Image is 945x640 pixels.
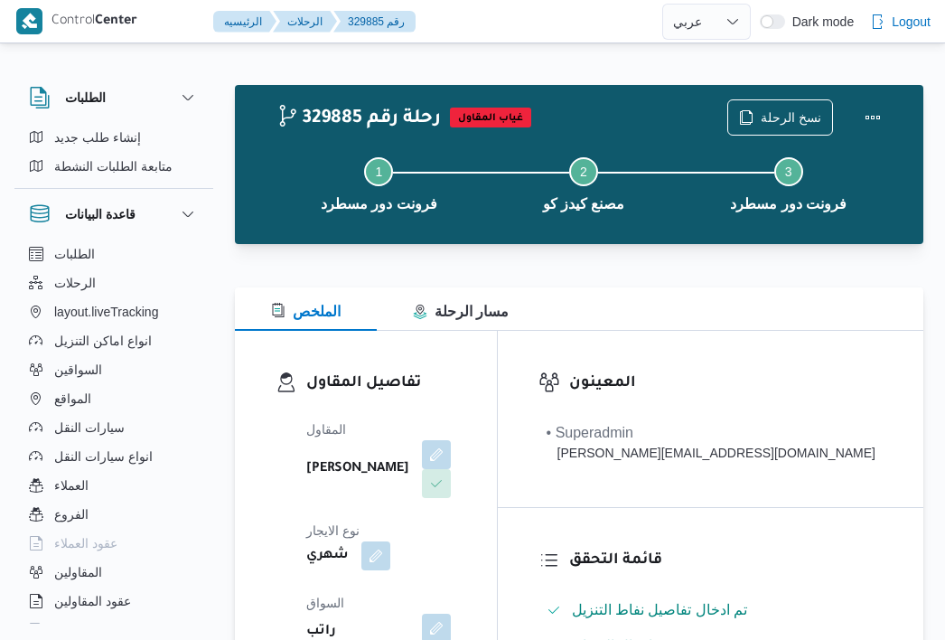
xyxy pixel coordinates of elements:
[276,136,482,230] button: فرونت دور مسطرد
[863,4,938,40] button: Logout
[54,475,89,496] span: العملاء
[54,446,153,467] span: انواع سيارات النقل
[54,561,102,583] span: المقاولين
[572,602,748,617] span: تم ادخال تفاصيل نفاط التنزيل
[761,107,821,128] span: نسخ الرحلة
[65,203,136,225] h3: قاعدة البيانات
[54,359,102,381] span: السواقين
[785,14,854,29] span: Dark mode
[14,240,213,631] div: قاعدة البيانات
[785,165,792,179] span: 3
[727,99,833,136] button: نسخ الرحلة
[22,326,206,355] button: انواع اماكن التنزيل
[22,240,206,268] button: الطلبات
[54,532,117,554] span: عقود العملاء
[54,272,96,294] span: الرحلات
[855,99,891,136] button: Actions
[95,14,137,29] b: Center
[273,11,337,33] button: الرحلات
[54,504,89,525] span: الفروع
[321,193,437,215] span: فرونت دور مسطرد
[482,136,687,230] button: مصنع كيدز كو
[306,372,456,396] h3: تفاصيل المقاول
[306,523,360,538] span: نوع الايجار
[22,297,206,326] button: layout.liveTracking
[547,444,875,463] div: [PERSON_NAME][EMAIL_ADDRESS][DOMAIN_NAME]
[22,123,206,152] button: إنشاء طلب جديد
[306,545,349,567] b: شهري
[569,549,883,573] h3: قائمة التحقق
[54,388,91,409] span: المواقع
[686,136,891,230] button: فرونت دور مسطرد
[276,108,441,131] h2: 329885 رحلة رقم
[22,413,206,442] button: سيارات النقل
[271,304,341,319] span: الملخص
[54,590,131,612] span: عقود المقاولين
[54,301,158,323] span: layout.liveTracking
[569,372,883,396] h3: المعينون
[730,193,847,215] span: فرونت دور مسطرد
[450,108,531,127] span: غياب المقاول
[22,442,206,471] button: انواع سيارات النقل
[22,471,206,500] button: العملاء
[65,87,106,108] h3: الطلبات
[54,417,125,438] span: سيارات النقل
[892,11,931,33] span: Logout
[29,203,199,225] button: قاعدة البيانات
[547,422,875,463] span: • Superadmin mohamed.nabil@illa.com.eg
[22,558,206,587] button: المقاولين
[22,152,206,181] button: متابعة الطلبات النشطة
[539,596,883,625] button: تم ادخال تفاصيل نفاط التنزيل
[22,529,206,558] button: عقود العملاء
[16,8,42,34] img: X8yXhbKr1z7QwAAAABJRU5ErkJggg==
[18,568,76,622] iframe: chat widget
[306,422,346,437] span: المقاول
[22,500,206,529] button: الفروع
[375,165,382,179] span: 1
[547,422,875,444] div: • Superadmin
[572,599,748,621] span: تم ادخال تفاصيل نفاط التنزيل
[543,193,625,215] span: مصنع كيدز كو
[333,11,416,33] button: 329885 رقم
[54,155,173,177] span: متابعة الطلبات النشطة
[306,596,344,610] span: السواق
[22,355,206,384] button: السواقين
[413,304,509,319] span: مسار الرحلة
[14,123,213,188] div: الطلبات
[22,587,206,616] button: عقود المقاولين
[54,243,95,265] span: الطلبات
[54,127,141,148] span: إنشاء طلب جديد
[458,113,523,124] b: غياب المقاول
[213,11,276,33] button: الرئيسيه
[54,330,152,352] span: انواع اماكن التنزيل
[580,165,587,179] span: 2
[22,268,206,297] button: الرحلات
[29,87,199,108] button: الطلبات
[22,384,206,413] button: المواقع
[306,458,409,480] b: [PERSON_NAME]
